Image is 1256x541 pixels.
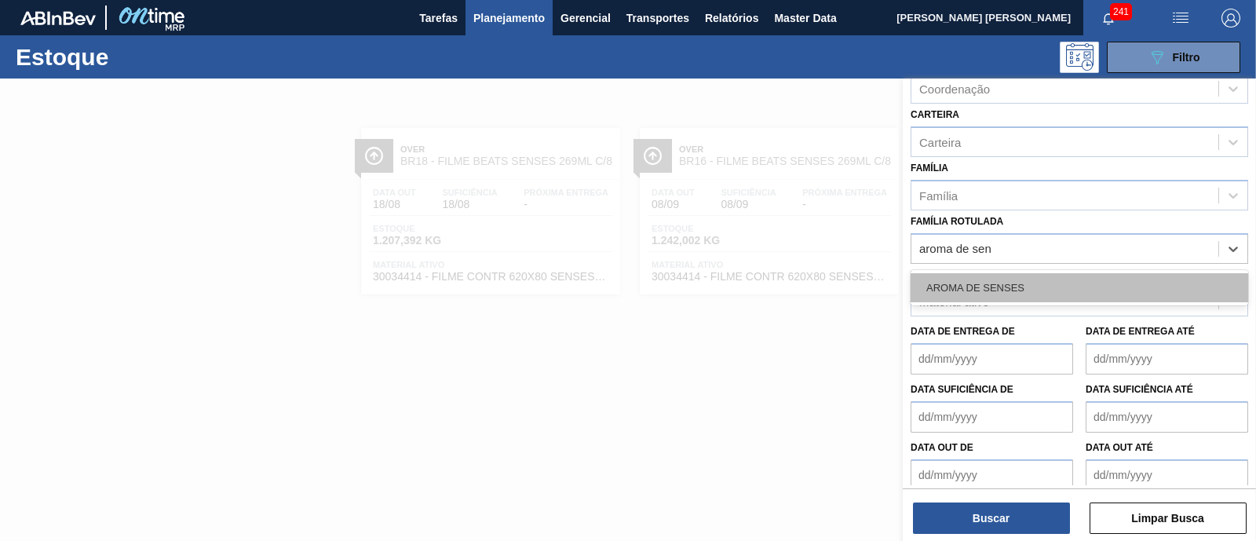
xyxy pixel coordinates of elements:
[1086,326,1195,337] label: Data de Entrega até
[1171,9,1190,27] img: userActions
[1221,9,1240,27] img: Logout
[1110,3,1132,20] span: 241
[911,216,1003,227] label: Família Rotulada
[419,9,458,27] span: Tarefas
[473,9,545,27] span: Planejamento
[911,109,959,120] label: Carteira
[560,9,611,27] span: Gerencial
[1086,442,1153,453] label: Data out até
[911,163,948,174] label: Família
[1107,42,1240,73] button: Filtro
[1086,384,1193,395] label: Data suficiência até
[911,384,1013,395] label: Data suficiência de
[20,11,96,25] img: TNhmsLtSVTkK8tSr43FrP2fwEKptu5GPRR3wAAAABJRU5ErkJggg==
[911,459,1073,491] input: dd/mm/yyyy
[774,9,836,27] span: Master Data
[911,442,973,453] label: Data out de
[919,135,961,148] div: Carteira
[1060,42,1099,73] div: Pogramando: nenhum usuário selecionado
[919,82,990,96] div: Coordenação
[16,48,243,66] h1: Estoque
[705,9,758,27] span: Relatórios
[1086,343,1248,375] input: dd/mm/yyyy
[911,326,1015,337] label: Data de Entrega de
[1086,401,1248,433] input: dd/mm/yyyy
[1173,51,1200,64] span: Filtro
[911,269,989,280] label: Material ativo
[911,401,1073,433] input: dd/mm/yyyy
[1086,459,1248,491] input: dd/mm/yyyy
[626,9,689,27] span: Transportes
[1083,7,1134,29] button: Notificações
[919,188,958,202] div: Família
[911,273,1248,302] div: AROMA DE SENSES
[911,343,1073,375] input: dd/mm/yyyy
